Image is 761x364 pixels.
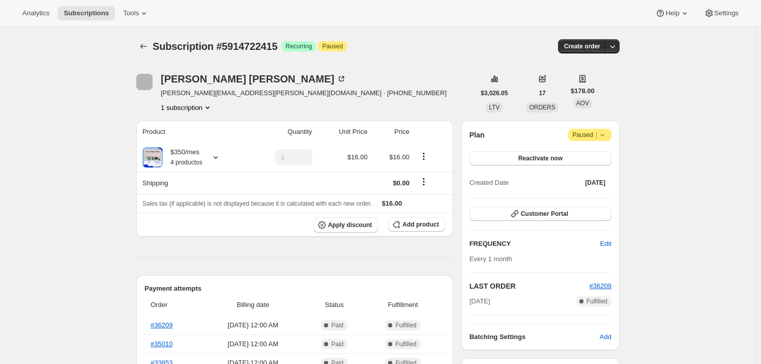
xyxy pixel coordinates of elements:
[22,9,49,17] span: Analytics
[331,340,343,348] span: Paid
[204,300,302,310] span: Billing date
[470,239,600,249] h2: FREQUENCY
[558,39,606,53] button: Create order
[572,130,607,140] span: Paused
[151,321,172,329] a: #36209
[322,42,343,50] span: Paused
[539,89,545,97] span: 17
[596,131,597,139] span: |
[151,340,172,348] a: #35010
[470,332,600,342] h6: Batching Settings
[518,154,563,162] span: Reactivate now
[529,104,555,111] span: ORDERS
[142,147,163,167] img: product img
[470,151,611,165] button: Reactivate now
[117,6,155,20] button: Tools
[161,88,447,98] span: [PERSON_NAME][EMAIL_ADDRESS][PERSON_NAME][DOMAIN_NAME] · [PHONE_NUMBER]
[308,300,361,310] span: Status
[395,321,416,329] span: Fulfilled
[314,217,378,233] button: Apply discount
[587,297,607,305] span: Fulfilled
[470,296,490,306] span: [DATE]
[64,9,109,17] span: Subscriptions
[388,217,445,232] button: Add product
[489,104,500,111] span: LTV
[564,42,600,50] span: Create order
[331,321,343,329] span: Paid
[395,340,416,348] span: Fulfilled
[285,42,312,50] span: Recurring
[16,6,55,20] button: Analytics
[470,178,509,188] span: Created Date
[726,319,751,344] iframe: Intercom live chat
[153,41,277,52] span: Subscription #5914722415
[600,332,611,342] span: Add
[163,147,202,167] div: $350/mes
[594,329,618,345] button: Add
[649,6,695,20] button: Help
[315,121,371,143] th: Unit Price
[144,294,201,316] th: Order
[136,74,153,90] span: Sandra Barrientos
[579,176,611,190] button: [DATE]
[594,236,618,252] button: Edit
[367,300,439,310] span: Fulfillment
[370,121,412,143] th: Price
[347,153,368,161] span: $16.00
[393,179,409,187] span: $0.00
[144,284,445,294] h2: Payment attempts
[585,179,605,187] span: [DATE]
[328,221,372,229] span: Apply discount
[57,6,115,20] button: Subscriptions
[475,86,514,100] button: $3,026.05
[481,89,508,97] span: $3,026.05
[590,282,611,290] a: #36209
[170,159,202,166] small: 4 productos
[161,102,213,113] button: Product actions
[389,153,409,161] span: $16.00
[714,9,739,17] span: Settings
[123,9,139,17] span: Tools
[665,9,679,17] span: Help
[382,200,402,207] span: $16.00
[136,39,151,53] button: Subscriptions
[161,74,346,84] div: [PERSON_NAME] [PERSON_NAME]
[416,151,432,162] button: Product actions
[590,281,611,291] button: #36209
[470,255,512,263] span: Every 1 month
[470,130,485,140] h2: Plan
[402,220,438,229] span: Add product
[136,121,246,143] th: Product
[470,207,611,221] button: Customer Portal
[576,100,589,107] span: AOV
[470,281,590,291] h2: LAST ORDER
[533,86,551,100] button: 17
[698,6,745,20] button: Settings
[521,210,568,218] span: Customer Portal
[600,239,611,249] span: Edit
[416,176,432,187] button: Shipping actions
[136,172,246,194] th: Shipping
[204,320,302,330] span: [DATE] · 12:00 AM
[204,339,302,349] span: [DATE] · 12:00 AM
[142,200,372,207] span: Sales tax (if applicable) is not displayed because it is calculated with each new order.
[571,86,595,96] span: $178.00
[246,121,315,143] th: Quantity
